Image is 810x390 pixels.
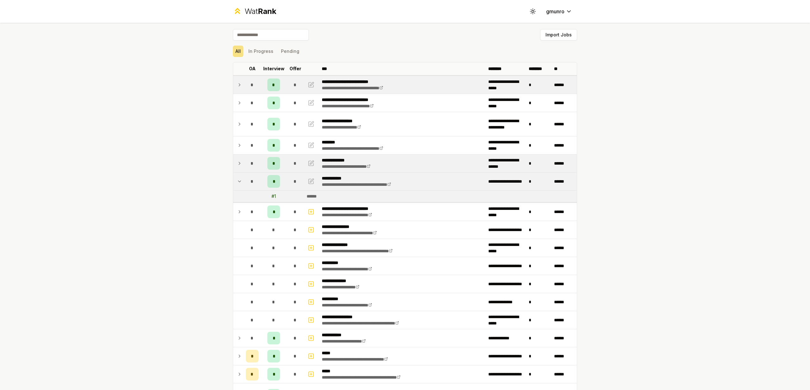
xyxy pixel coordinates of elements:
button: Import Jobs [540,29,577,41]
span: Rank [258,7,276,16]
a: WatRank [233,6,276,16]
div: Wat [245,6,276,16]
p: Offer [290,66,301,72]
p: OA [249,66,256,72]
button: In Progress [246,46,276,57]
span: gmunro [546,8,564,15]
p: Interview [263,66,284,72]
button: gmunro [541,6,577,17]
div: # 1 [271,193,276,199]
button: Pending [278,46,302,57]
button: All [233,46,243,57]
